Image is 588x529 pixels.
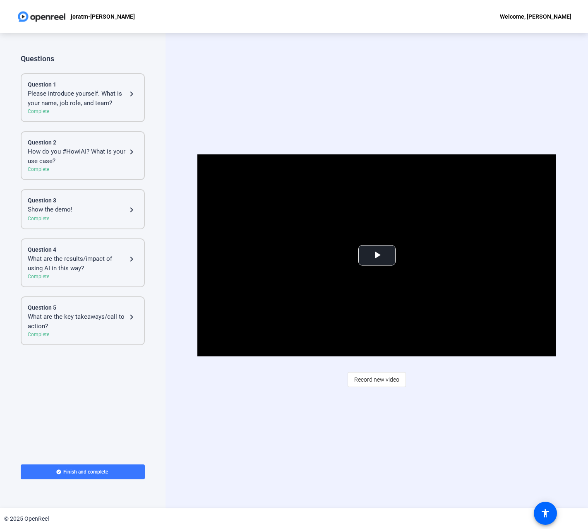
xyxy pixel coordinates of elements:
[71,12,135,22] p: joratm-[PERSON_NAME]
[28,196,138,205] div: Question 3
[28,138,138,147] div: Question 2
[28,205,127,215] div: Show the demo!
[500,12,571,22] div: Welcome, [PERSON_NAME]
[540,508,550,518] mat-icon: accessibility
[28,303,138,312] div: Question 5
[28,166,138,173] div: Complete
[28,147,127,166] div: How do you #HowIAI? What is your use case?
[28,245,138,254] div: Question 4
[197,154,557,356] div: Video Player
[28,331,138,338] div: Complete
[28,80,138,89] div: Question 1
[127,254,137,264] mat-icon: navigate_next
[28,273,138,280] div: Complete
[127,205,137,215] mat-icon: navigate_next
[348,372,406,387] button: Record new video
[28,312,127,331] div: What are the key takeaways/call to action?
[21,54,145,64] div: Questions
[28,89,127,108] div: Please introduce yourself. What is your name, job role, and team?
[28,108,138,115] div: Complete
[4,515,49,523] div: © 2025 OpenReel
[358,245,396,266] button: Play Video
[28,215,138,222] div: Complete
[127,89,137,99] mat-icon: navigate_next
[21,464,145,479] button: Finish and complete
[28,254,127,273] div: What are the results/impact of using AI in this way?
[127,312,137,322] mat-icon: navigate_next
[17,8,67,25] img: OpenReel logo
[63,469,108,475] span: Finish and complete
[354,372,399,387] span: Record new video
[127,147,137,157] mat-icon: navigate_next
